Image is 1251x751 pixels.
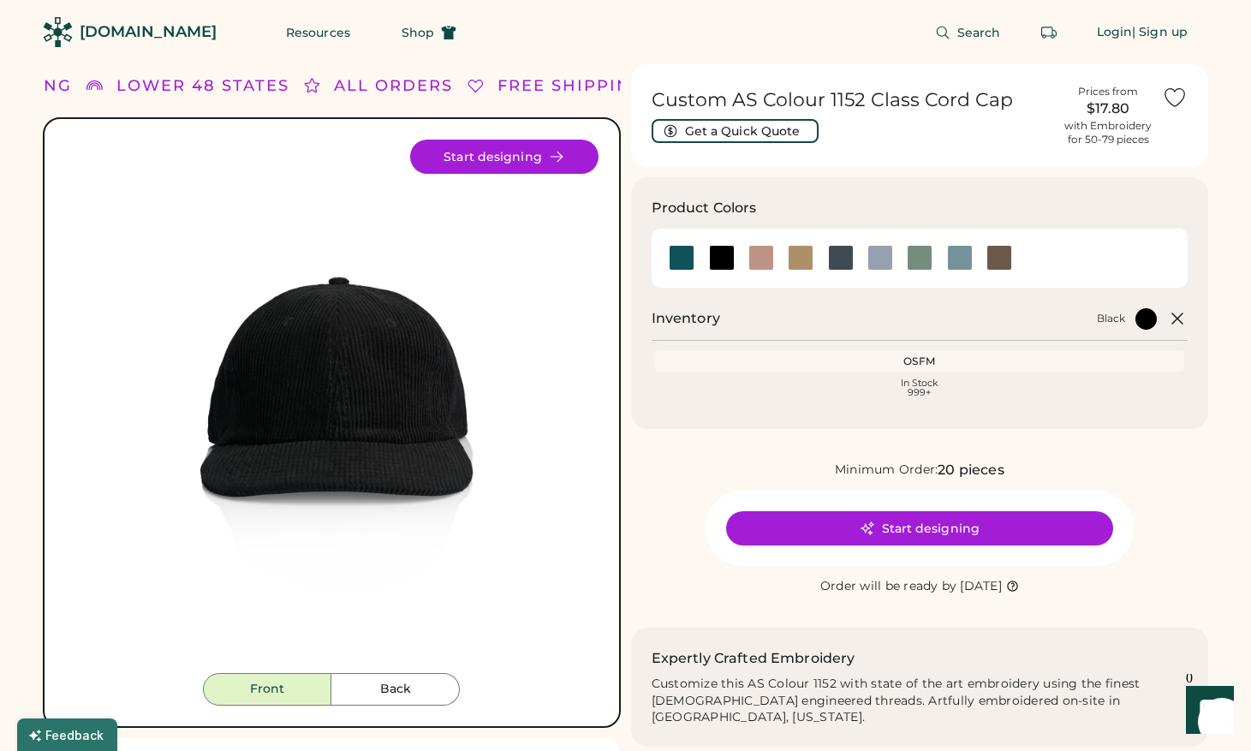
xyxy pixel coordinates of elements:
[1064,98,1152,119] div: $17.80
[334,75,453,98] div: ALL ORDERS
[914,15,1022,50] button: Search
[835,462,938,479] div: Minimum Order:
[1097,24,1133,41] div: Login
[1097,312,1125,325] div: Black
[1064,119,1152,146] div: with Embroidery for 50-79 pieces
[331,673,460,706] button: Back
[381,15,477,50] button: Shop
[1170,674,1243,748] iframe: Front Chat
[658,355,1182,368] div: OSFM
[652,198,757,218] h3: Product Colors
[265,15,371,50] button: Resources
[410,140,599,174] button: Start designing
[203,673,331,706] button: Front
[652,648,855,669] h2: Expertly Crafted Embroidery
[658,378,1182,397] div: In Stock 999+
[652,308,720,329] h2: Inventory
[497,75,645,98] div: FREE SHIPPING
[65,140,599,673] img: 1152 - Black Front Image
[1032,15,1066,50] button: Retrieve an order
[80,21,217,43] div: [DOMAIN_NAME]
[116,75,289,98] div: LOWER 48 STATES
[652,88,1055,112] h1: Custom AS Colour 1152 Class Cord Cap
[652,119,819,143] button: Get a Quick Quote
[1078,85,1138,98] div: Prices from
[957,27,1001,39] span: Search
[43,17,73,47] img: Rendered Logo - Screens
[726,511,1113,545] button: Start designing
[960,578,1002,595] div: [DATE]
[820,578,957,595] div: Order will be ready by
[1132,24,1188,41] div: | Sign up
[938,460,1004,480] div: 20 pieces
[65,140,599,673] div: 1152 Style Image
[402,27,434,39] span: Shop
[652,676,1188,727] div: Customize this AS Colour 1152 with state of the art embroidery using the finest [DEMOGRAPHIC_DATA...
